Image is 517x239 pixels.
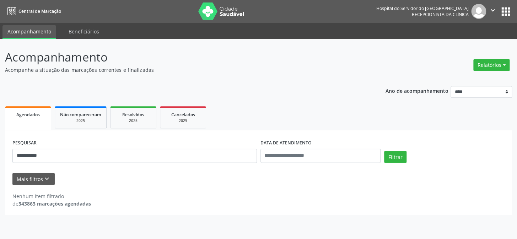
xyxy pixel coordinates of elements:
span: Cancelados [171,112,195,118]
span: Resolvidos [122,112,144,118]
div: 2025 [60,118,101,123]
button: Mais filtroskeyboard_arrow_down [12,173,55,185]
button: Relatórios [473,59,510,71]
span: Agendados [16,112,40,118]
div: Hospital do Servidor do [GEOGRAPHIC_DATA] [376,5,469,11]
a: Central de Marcação [5,5,61,17]
div: 2025 [115,118,151,123]
i: keyboard_arrow_down [43,175,51,183]
img: img [471,4,486,19]
button: apps [500,5,512,18]
button: Filtrar [384,151,406,163]
a: Beneficiários [64,25,104,38]
span: Central de Marcação [18,8,61,14]
span: Recepcionista da clínica [412,11,469,17]
p: Acompanhe a situação das marcações correntes e finalizadas [5,66,360,74]
label: PESQUISAR [12,138,37,149]
i:  [489,6,497,14]
p: Ano de acompanhamento [385,86,448,95]
a: Acompanhamento [2,25,56,39]
div: Nenhum item filtrado [12,192,91,200]
p: Acompanhamento [5,48,360,66]
div: 2025 [165,118,201,123]
label: DATA DE ATENDIMENTO [260,138,312,149]
div: de [12,200,91,207]
button:  [486,4,500,19]
span: Não compareceram [60,112,101,118]
strong: 343863 marcações agendadas [18,200,91,207]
